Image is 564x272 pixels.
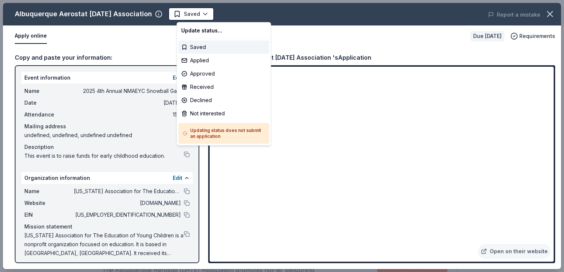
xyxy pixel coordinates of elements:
[178,80,269,94] div: Received
[178,107,269,120] div: Not interested
[178,41,269,54] div: Saved
[178,94,269,107] div: Declined
[178,67,269,80] div: Approved
[178,54,269,67] div: Applied
[178,24,269,37] div: Update status...
[144,9,203,18] span: 2025 4th Annual NMAEYC Snowball Gala
[183,128,265,139] h5: Updating status does not submit an application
